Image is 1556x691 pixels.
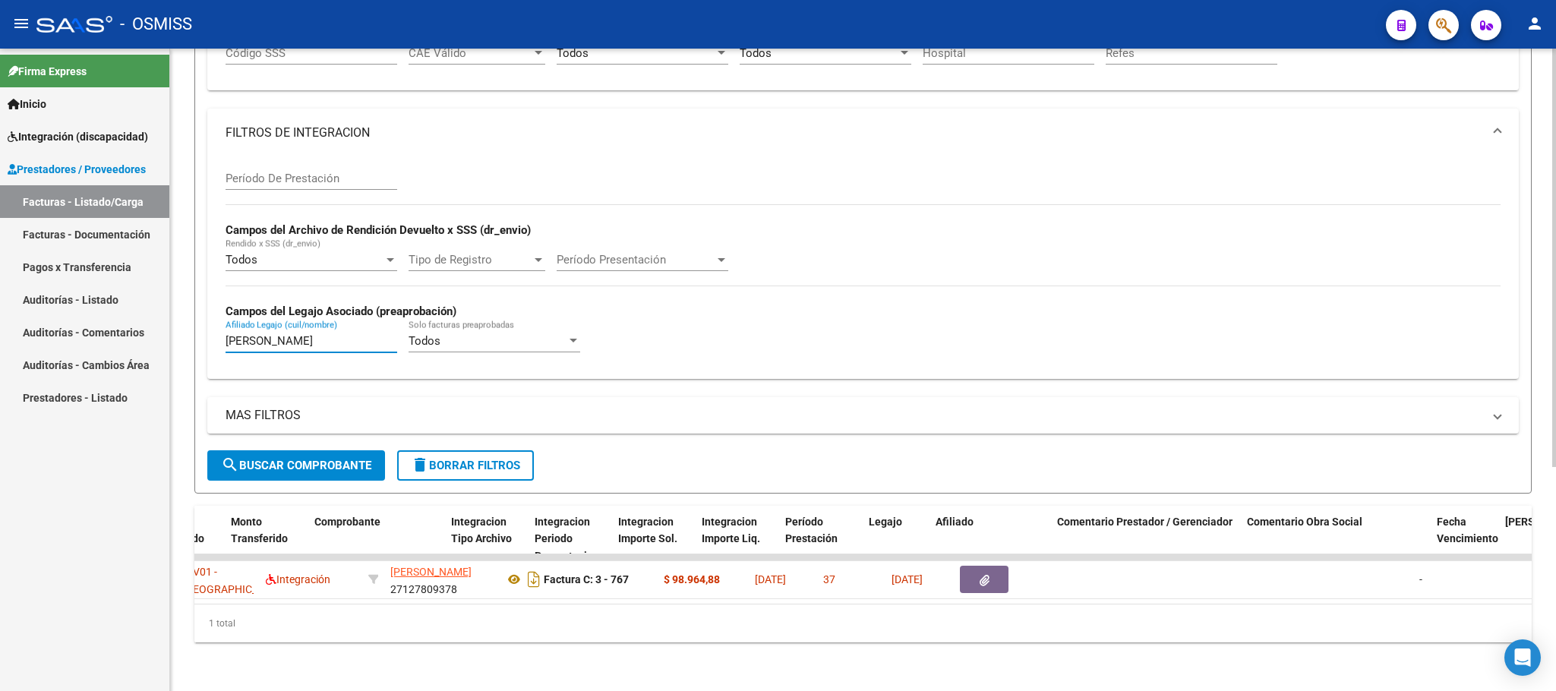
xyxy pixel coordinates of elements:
button: Buscar Comprobante [207,450,385,481]
mat-icon: search [221,456,239,474]
span: Fecha Vencimiento [1437,516,1498,545]
span: Período Presentación [557,253,715,267]
div: FILTROS DE INTEGRACION [207,157,1519,378]
mat-expansion-panel-header: FILTROS DE INTEGRACION [207,109,1519,157]
strong: Factura C: 3 - 767 [544,573,629,585]
span: Buscar Comprobante [221,459,371,472]
span: Comprobante [314,516,380,528]
span: Firma Express [8,63,87,80]
span: Integración (discapacidad) [8,128,148,145]
span: Comentario Prestador / Gerenciador [1057,516,1232,528]
span: [DATE] [755,573,786,585]
span: Comentario Obra Social [1247,516,1362,528]
span: [PERSON_NAME] [390,566,472,578]
datatable-header-cell: Integracion Periodo Presentacion [529,506,612,573]
span: Prestadores / Proveedores [8,161,146,178]
mat-expansion-panel-header: MAS FILTROS [207,397,1519,434]
span: Legajo [869,516,902,528]
span: [DATE] [892,573,923,585]
datatable-header-cell: Comentario Obra Social [1241,506,1431,573]
datatable-header-cell: Integracion Importe Sol. [612,506,696,573]
span: Todos [226,253,257,267]
span: 37 [823,573,835,585]
mat-panel-title: FILTROS DE INTEGRACION [226,125,1482,141]
mat-icon: delete [411,456,429,474]
button: Borrar Filtros [397,450,534,481]
span: - OSMISS [120,8,192,41]
mat-icon: person [1526,14,1544,33]
datatable-header-cell: Monto Transferido [225,506,308,573]
i: Descargar documento [524,567,544,592]
div: 1 total [194,604,1532,642]
span: Integracion Importe Liq. [702,516,760,545]
datatable-header-cell: Comentario Prestador / Gerenciador [1051,506,1241,573]
datatable-header-cell: Integracion Tipo Archivo [445,506,529,573]
span: Tipo de Registro [409,253,532,267]
datatable-header-cell: Integracion Importe Liq. [696,506,779,573]
strong: Campos del Legajo Asociado (preaprobación) [226,304,456,318]
strong: $ 98.964,88 [664,573,720,585]
span: Monto Transferido [231,516,288,545]
datatable-header-cell: Afiliado [929,506,1051,573]
datatable-header-cell: Comprobante [308,506,445,573]
span: Todos [557,46,589,60]
mat-icon: menu [12,14,30,33]
span: Inicio [8,96,46,112]
span: Integracion Periodo Presentacion [535,516,599,563]
span: Borrar Filtros [411,459,520,472]
span: Afiliado [936,516,974,528]
span: Todos [740,46,772,60]
div: 27127809378 [390,563,492,595]
strong: Campos del Archivo de Rendición Devuelto x SSS (dr_envio) [226,223,531,237]
span: Integración [266,573,330,585]
datatable-header-cell: Fecha Vencimiento [1431,506,1499,573]
span: - [1419,573,1422,585]
div: Open Intercom Messenger [1504,639,1541,676]
mat-panel-title: MAS FILTROS [226,407,1482,424]
span: Integracion Tipo Archivo [451,516,512,545]
datatable-header-cell: Período Prestación [779,506,863,573]
datatable-header-cell: Legajo [863,506,907,573]
span: Todos [409,334,440,348]
span: CAE Válido [409,46,532,60]
span: Integracion Importe Sol. [618,516,677,545]
span: Período Prestación [785,516,838,545]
